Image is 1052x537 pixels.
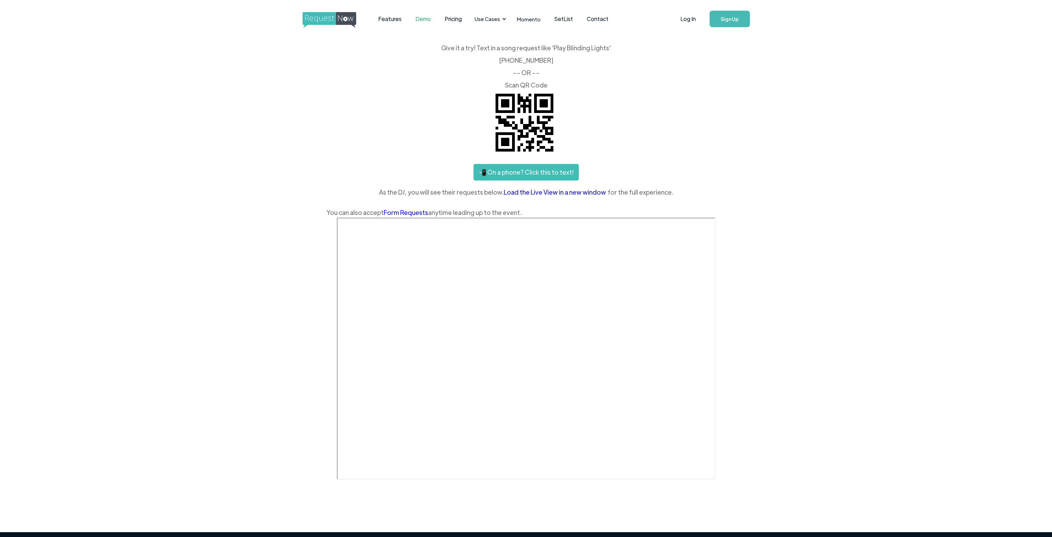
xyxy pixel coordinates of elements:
[510,9,548,29] a: Momento
[475,15,500,23] div: Use Cases
[408,8,438,30] a: Demo
[580,8,615,30] a: Contact
[504,187,608,197] a: Load the Live View in a new window
[474,164,579,180] a: 📲 On a phone? Click this to text!
[710,11,750,27] a: Sign Up
[384,208,428,216] a: Form Requests
[371,8,408,30] a: Features
[490,88,559,157] img: QR code
[327,45,726,88] div: Give it a try! Text in a song request like 'Play Blinding Lights' ‍ [PHONE_NUMBER] -- OR -- ‍ Sca...
[470,8,508,30] div: Use Cases
[438,8,469,30] a: Pricing
[327,187,726,197] div: As the DJ, you will see their requests below. for the full experience.
[327,207,726,218] div: You can also accept anytime leading up to the event.
[548,8,580,30] a: SetList
[673,7,703,31] a: Log In
[302,12,354,26] a: home
[302,12,369,28] img: requestnow logo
